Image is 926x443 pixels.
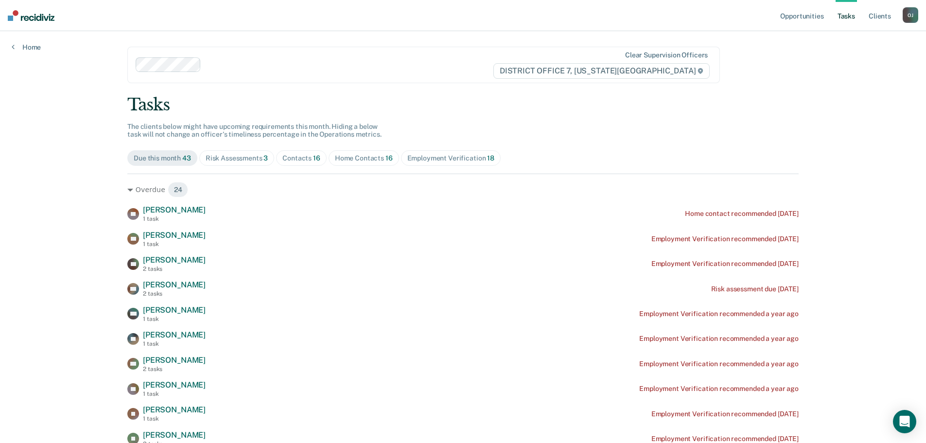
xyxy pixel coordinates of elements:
span: 16 [385,154,393,162]
div: Risk Assessments [206,154,268,162]
span: [PERSON_NAME] [143,205,206,214]
div: 2 tasks [143,290,206,297]
span: 16 [313,154,320,162]
div: 1 task [143,241,206,248]
div: Due this month [134,154,191,162]
div: Open Intercom Messenger [893,410,916,433]
div: Clear supervision officers [625,51,708,59]
div: Home Contacts [335,154,393,162]
div: Employment Verification recommended [DATE] [651,435,799,443]
div: Employment Verification recommended a year ago [639,335,799,343]
span: [PERSON_NAME] [143,380,206,390]
div: Employment Verification recommended [DATE] [651,235,799,243]
span: 43 [182,154,191,162]
div: 2 tasks [143,266,206,272]
div: Tasks [127,95,799,115]
div: Employment Verification recommended [DATE] [651,260,799,268]
div: 2 tasks [143,366,206,372]
div: Employment Verification recommended a year ago [639,385,799,393]
div: Overdue 24 [127,182,799,197]
span: [PERSON_NAME] [143,305,206,315]
span: 18 [487,154,494,162]
button: OJ [903,7,918,23]
img: Recidiviz [8,10,54,21]
span: 24 [168,182,189,197]
span: [PERSON_NAME] [143,230,206,240]
div: 1 task [143,390,206,397]
div: 1 task [143,415,206,422]
div: Risk assessment due [DATE] [711,285,799,293]
span: [PERSON_NAME] [143,405,206,414]
div: Contacts [282,154,320,162]
div: Employment Verification recommended [DATE] [651,410,799,418]
div: Employment Verification [407,154,494,162]
div: 1 task [143,340,206,347]
a: Home [12,43,41,52]
span: [PERSON_NAME] [143,255,206,265]
span: DISTRICT OFFICE 7, [US_STATE][GEOGRAPHIC_DATA] [493,63,710,79]
span: The clients below might have upcoming requirements this month. Hiding a below task will not chang... [127,123,382,139]
div: O J [903,7,918,23]
span: [PERSON_NAME] [143,280,206,289]
div: Home contact recommended [DATE] [685,210,799,218]
span: 3 [263,154,268,162]
span: [PERSON_NAME] [143,330,206,339]
div: Employment Verification recommended a year ago [639,360,799,368]
div: Employment Verification recommended a year ago [639,310,799,318]
div: 1 task [143,215,206,222]
span: [PERSON_NAME] [143,430,206,440]
span: [PERSON_NAME] [143,355,206,365]
div: 1 task [143,316,206,322]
